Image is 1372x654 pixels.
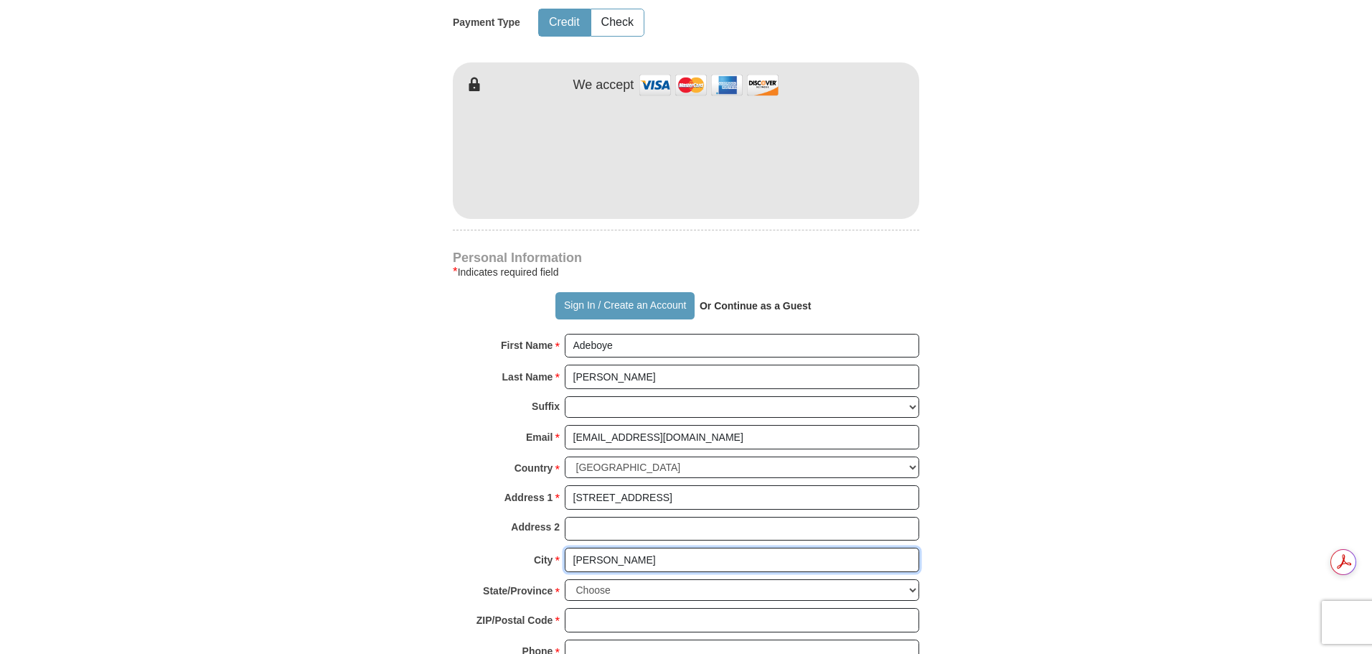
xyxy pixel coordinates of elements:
button: Sign In / Create an Account [555,292,694,319]
button: Check [591,9,644,36]
h4: We accept [573,78,634,93]
strong: Last Name [502,367,553,387]
strong: Country [514,458,553,478]
strong: Email [526,427,553,447]
strong: ZIP/Postal Code [476,610,553,630]
h4: Personal Information [453,252,919,263]
div: Indicates required field [453,263,919,281]
strong: Suffix [532,396,560,416]
strong: City [534,550,553,570]
strong: Address 2 [511,517,560,537]
strong: First Name [501,335,553,355]
strong: State/Province [483,581,553,601]
strong: Or Continue as a Guest [700,300,812,312]
strong: Address 1 [504,487,553,508]
h5: Payment Type [453,17,520,29]
button: Credit [539,9,590,36]
img: credit cards accepted [637,70,781,101]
